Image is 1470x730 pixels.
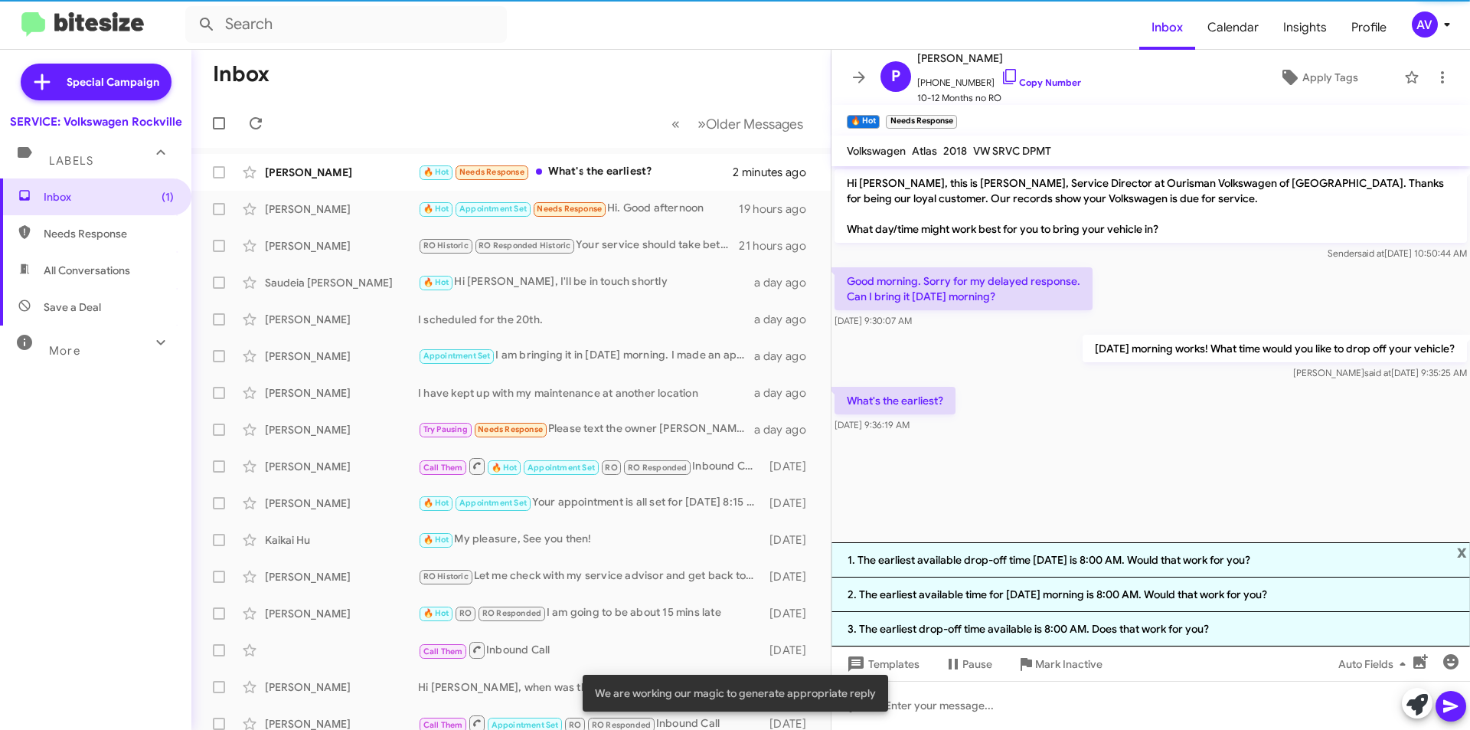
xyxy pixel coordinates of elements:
div: [PERSON_NAME] [265,349,418,364]
span: 🔥 Hot [492,463,518,473]
a: Copy Number [1001,77,1081,88]
div: Your service should take between 1 to 3 hours, so you should be able to leave by 12:30 PM. I can ... [418,237,739,254]
div: Hi [PERSON_NAME], when was the last time"check up" for the car? [418,679,762,695]
span: Auto Fields [1338,650,1412,678]
span: said at [1364,367,1391,378]
span: 🔥 Hot [423,277,449,287]
li: 1. The earliest available drop-off time [DATE] is 8:00 AM. Would that work for you? [831,542,1470,578]
div: [PERSON_NAME] [265,238,418,254]
span: 10-12 Months no RO [917,90,1081,106]
li: 2. The earliest available time for [DATE] morning is 8:00 AM. Would that work for you? [831,578,1470,612]
p: Hi [PERSON_NAME], this is [PERSON_NAME], Service Director at Ourisman Volkswagen of [GEOGRAPHIC_D... [835,169,1467,243]
span: Older Messages [706,116,803,133]
span: Appointment Set [459,204,527,214]
div: I am bringing it in [DATE] morning. I made an appointment [418,347,754,365]
a: Profile [1339,5,1399,50]
div: [PERSON_NAME] [265,385,418,401]
span: Appointment Set [528,463,595,473]
button: Previous [662,108,689,139]
span: RO [459,608,472,618]
div: I am going to be about 15 mins late [418,604,762,622]
span: Appointment Set [492,720,559,730]
span: Atlas [912,144,937,158]
span: [DATE] 9:36:19 AM [835,419,910,430]
h1: Inbox [213,62,269,87]
li: 3. The earliest drop-off time available is 8:00 AM. Does that work for you? [831,612,1470,647]
span: Appointment Set [459,498,527,508]
div: [DATE] [762,496,818,511]
div: [DATE] [762,606,818,621]
span: 2018 [943,144,967,158]
div: I have kept up with my maintenance at another location [418,385,754,401]
div: Hi [PERSON_NAME], I'll be in touch shortly [418,273,754,291]
div: 2 minutes ago [733,165,818,180]
div: What's the earliest? [418,163,733,181]
span: P [891,64,900,89]
button: Mark Inactive [1004,650,1115,678]
span: Call Them [423,720,463,730]
span: RO Responded [482,608,541,618]
span: Sender [DATE] 10:50:44 AM [1328,247,1467,259]
div: [PERSON_NAME] [265,606,418,621]
div: My pleasure, See you then! [418,531,762,548]
span: All Conversations [44,263,130,278]
span: Inbox [44,189,174,205]
span: RO Responded Historic [479,241,570,250]
span: More [49,344,80,358]
p: Good morning. Sorry for my delayed response. Can I bring it [DATE] morning? [835,267,1093,310]
a: Special Campaign [21,64,171,100]
div: a day ago [754,385,818,401]
div: Kaikai Hu [265,532,418,548]
span: VW SRVC DPMT [973,144,1051,158]
span: Apply Tags [1302,64,1358,91]
div: [PERSON_NAME] [265,459,418,474]
div: I scheduled for the 20th. [418,312,754,327]
span: [DATE] 9:30:07 AM [835,315,912,326]
button: Templates [831,650,932,678]
div: [DATE] [762,532,818,548]
span: 🔥 Hot [423,204,449,214]
a: Insights [1271,5,1339,50]
nav: Page navigation example [663,108,812,139]
span: Call Them [423,463,463,473]
div: [PERSON_NAME] [265,201,418,217]
div: [PERSON_NAME] [265,679,418,695]
span: Call Them [423,647,463,656]
span: Needs Response [478,424,543,434]
span: said at [1357,247,1384,259]
span: (1) [162,189,174,205]
button: Auto Fields [1326,650,1424,678]
small: Needs Response [886,115,956,129]
span: 🔥 Hot [423,167,449,177]
div: [PERSON_NAME] [265,569,418,584]
div: [PERSON_NAME] [265,312,418,327]
span: [PERSON_NAME] [DATE] 9:35:25 AM [1293,367,1467,378]
span: 🔥 Hot [423,608,449,618]
span: Labels [49,154,93,168]
a: Calendar [1195,5,1271,50]
div: [PERSON_NAME] [265,496,418,511]
div: [DATE] [762,569,818,584]
a: Inbox [1139,5,1195,50]
div: a day ago [754,312,818,327]
p: [DATE] morning works! What time would you like to drop off your vehicle? [1083,335,1467,362]
span: We are working our magic to generate appropriate reply [595,686,876,701]
button: AV [1399,11,1453,38]
span: RO [605,463,617,473]
span: RO Historic [423,571,469,581]
span: RO Historic [423,241,469,250]
span: [PHONE_NUMBER] [917,67,1081,90]
span: Needs Response [537,204,602,214]
button: Next [688,108,812,139]
span: [PERSON_NAME] [917,49,1081,67]
div: Saudeia [PERSON_NAME] [265,275,418,290]
span: Appointment Set [423,351,491,361]
div: AV [1412,11,1438,38]
span: Needs Response [44,226,174,241]
div: 21 hours ago [739,238,818,254]
p: What's the earliest? [835,387,955,414]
